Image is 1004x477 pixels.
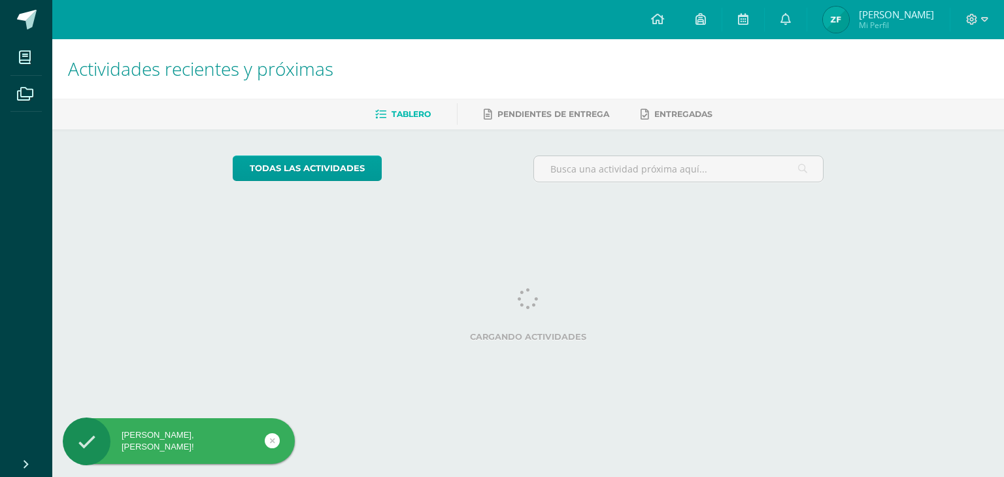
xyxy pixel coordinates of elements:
[375,104,431,125] a: Tablero
[534,156,824,182] input: Busca una actividad próxima aquí...
[654,109,712,119] span: Entregadas
[484,104,609,125] a: Pendientes de entrega
[641,104,712,125] a: Entregadas
[392,109,431,119] span: Tablero
[859,8,934,21] span: [PERSON_NAME]
[233,332,824,342] label: Cargando actividades
[63,429,295,453] div: [PERSON_NAME], [PERSON_NAME]!
[497,109,609,119] span: Pendientes de entrega
[68,56,333,81] span: Actividades recientes y próximas
[823,7,849,33] img: 4cfc9808745d3cedb0454b08547441d5.png
[233,156,382,181] a: todas las Actividades
[859,20,934,31] span: Mi Perfil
